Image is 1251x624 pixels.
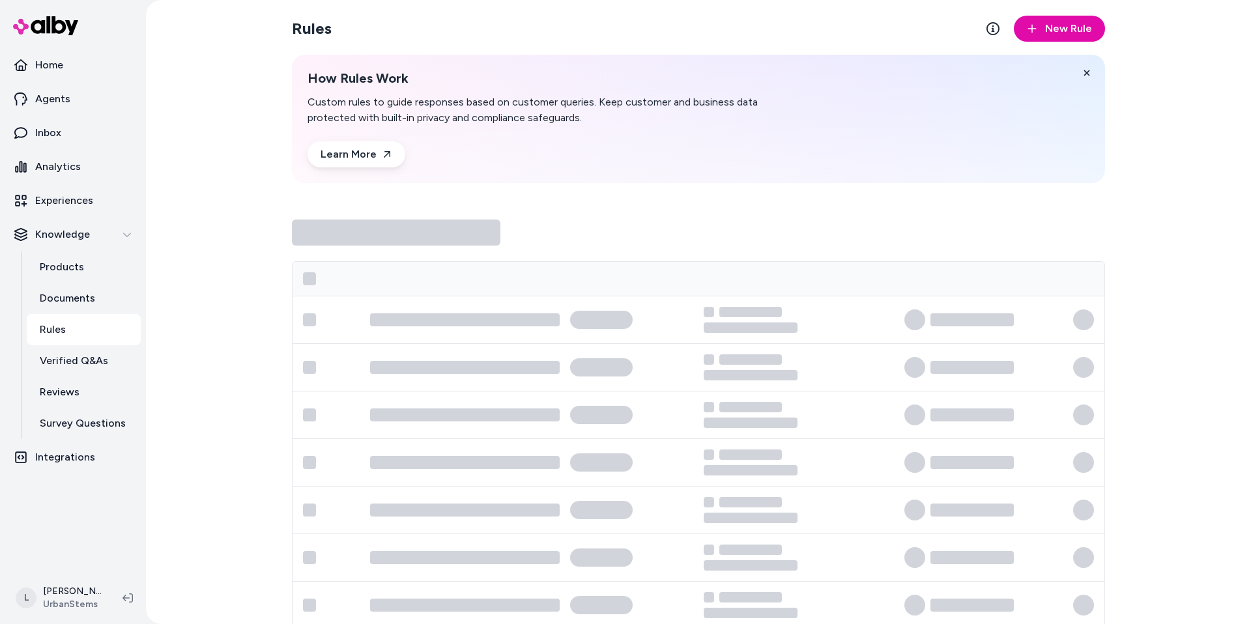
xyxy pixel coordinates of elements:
[35,193,93,208] p: Experiences
[35,449,95,465] p: Integrations
[40,416,126,431] p: Survey Questions
[5,83,141,115] a: Agents
[308,70,808,87] h2: How Rules Work
[5,50,141,81] a: Home
[1014,16,1105,42] button: New Rule
[27,408,141,439] a: Survey Questions
[5,117,141,149] a: Inbox
[40,353,108,369] p: Verified Q&As
[5,185,141,216] a: Experiences
[292,18,332,39] h2: Rules
[40,322,66,337] p: Rules
[43,585,102,598] p: [PERSON_NAME]
[40,259,84,275] p: Products
[35,159,81,175] p: Analytics
[5,442,141,473] a: Integrations
[35,227,90,242] p: Knowledge
[27,314,141,345] a: Rules
[5,219,141,250] button: Knowledge
[308,94,808,126] p: Custom rules to guide responses based on customer queries. Keep customer and business data protec...
[13,16,78,35] img: alby Logo
[308,141,405,167] a: Learn More
[1045,21,1092,36] span: New Rule
[40,291,95,306] p: Documents
[35,125,61,141] p: Inbox
[43,598,102,611] span: UrbanStems
[27,251,141,283] a: Products
[27,345,141,376] a: Verified Q&As
[35,57,63,73] p: Home
[27,376,141,408] a: Reviews
[8,577,112,619] button: L[PERSON_NAME]UrbanStems
[16,588,36,608] span: L
[35,91,70,107] p: Agents
[40,384,79,400] p: Reviews
[27,283,141,314] a: Documents
[5,151,141,182] a: Analytics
